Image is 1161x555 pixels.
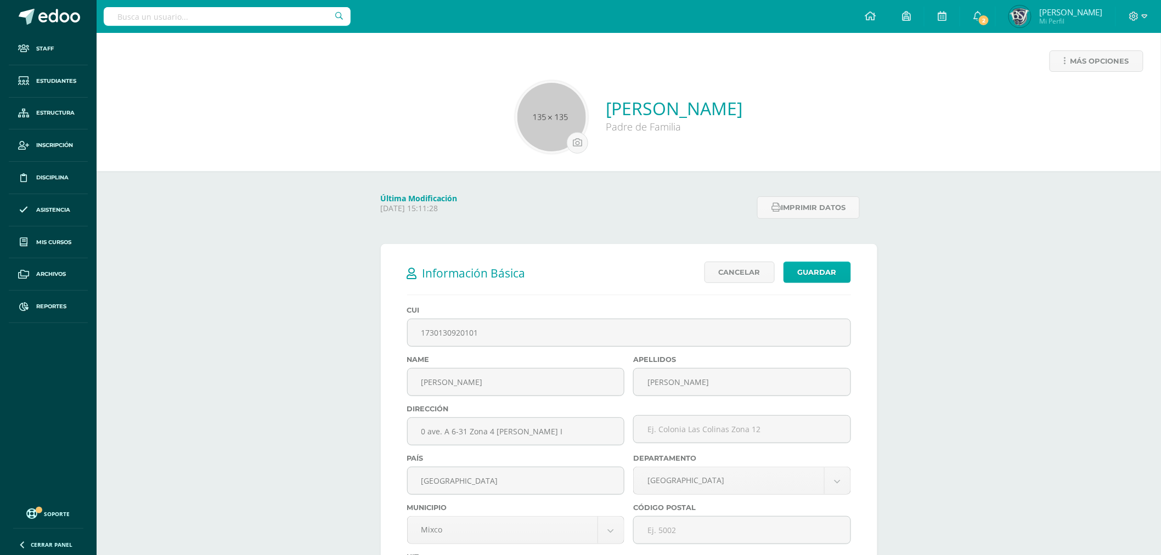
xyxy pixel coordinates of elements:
[407,503,625,512] label: Municipio
[421,517,584,542] span: Mixco
[422,265,526,281] span: Información Básica
[9,98,88,130] a: Estructura
[9,65,88,98] a: Estudiantes
[9,33,88,65] a: Staff
[36,206,70,214] span: Asistencia
[36,109,75,117] span: Estructura
[757,196,860,219] button: Imprimir datos
[633,503,851,512] label: Código postal
[606,97,742,120] a: [PERSON_NAME]
[634,416,850,443] input: Ej. Colonia Las Colinas Zona 12
[606,120,742,133] div: Padre de Familia
[36,302,66,311] span: Reportes
[9,226,88,259] a: Mis cursos
[36,77,76,86] span: Estudiantes
[408,369,624,395] input: Nombre
[634,517,850,543] input: Ej. 5002
[407,454,625,462] label: País
[978,14,990,26] span: 2
[634,467,850,494] a: [GEOGRAPHIC_DATA]
[408,418,624,445] input: Ej. 6 Avenida B-34
[9,291,88,323] a: Reportes
[36,173,69,182] span: Disciplina
[36,141,73,150] span: Inscripción
[633,454,851,462] label: Departamento
[381,203,751,213] p: [DATE] 15:11:28
[705,262,775,283] a: Cancelar
[1070,51,1129,71] span: Más opciones
[408,319,850,346] input: CUI
[9,194,88,226] a: Asistencia
[9,129,88,162] a: Inscripción
[9,162,88,194] a: Disciplina
[407,306,851,314] label: CUI
[44,510,70,518] span: Soporte
[36,44,54,53] span: Staff
[517,83,586,151] img: 135x135
[784,262,851,283] a: Guardar
[634,369,850,395] input: Apellidos
[647,467,810,493] span: [GEOGRAPHIC_DATA]
[408,467,624,494] input: País
[407,405,625,413] label: Dirección
[1009,5,1031,27] img: d5c8d16448259731d9230e5ecd375886.png
[9,258,88,291] a: Archivos
[381,193,751,203] h4: Última Modificación
[36,238,71,247] span: Mis cursos
[408,517,624,543] a: Mixco
[36,270,66,279] span: Archivos
[104,7,351,26] input: Busca un usuario...
[1039,16,1102,26] span: Mi Perfil
[633,355,851,364] label: Apellidos
[407,355,625,364] label: Name
[1039,7,1102,18] span: [PERSON_NAME]
[13,506,83,520] a: Soporte
[31,541,72,548] span: Cerrar panel
[1050,50,1143,72] a: Más opciones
